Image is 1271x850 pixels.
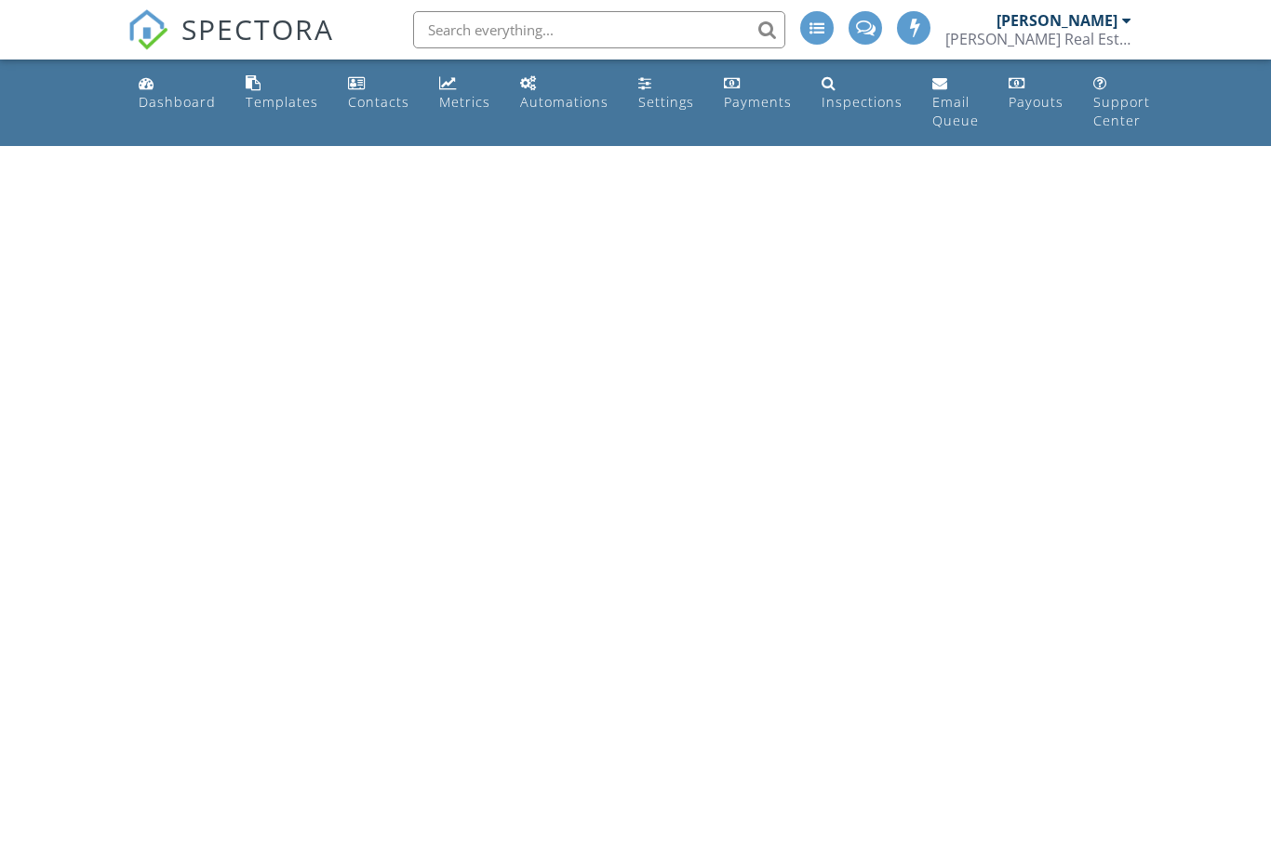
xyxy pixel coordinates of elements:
div: Email Queue [932,93,979,129]
a: Dashboard [131,67,223,120]
a: Settings [631,67,702,120]
div: Automations [520,93,609,111]
div: Support Center [1093,93,1150,129]
div: Payments [724,93,792,111]
a: Payments [716,67,799,120]
div: [PERSON_NAME] [997,11,1117,30]
a: Templates [238,67,326,120]
div: Contacts [348,93,409,111]
img: The Best Home Inspection Software - Spectora [127,9,168,50]
a: Metrics [432,67,498,120]
div: Settings [638,93,694,111]
div: Dashboard [139,93,216,111]
a: Automations (Advanced) [513,67,616,120]
div: Cannon Real Estate Inspection [945,30,1131,48]
a: Inspections [814,67,910,120]
a: SPECTORA [127,25,334,64]
div: Metrics [439,93,490,111]
input: Search everything... [413,11,785,48]
a: Support Center [1086,67,1157,139]
span: SPECTORA [181,9,334,48]
div: Payouts [1009,93,1064,111]
a: Contacts [341,67,417,120]
a: Payouts [1001,67,1071,120]
div: Templates [246,93,318,111]
div: Inspections [822,93,903,111]
a: Email Queue [925,67,986,139]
